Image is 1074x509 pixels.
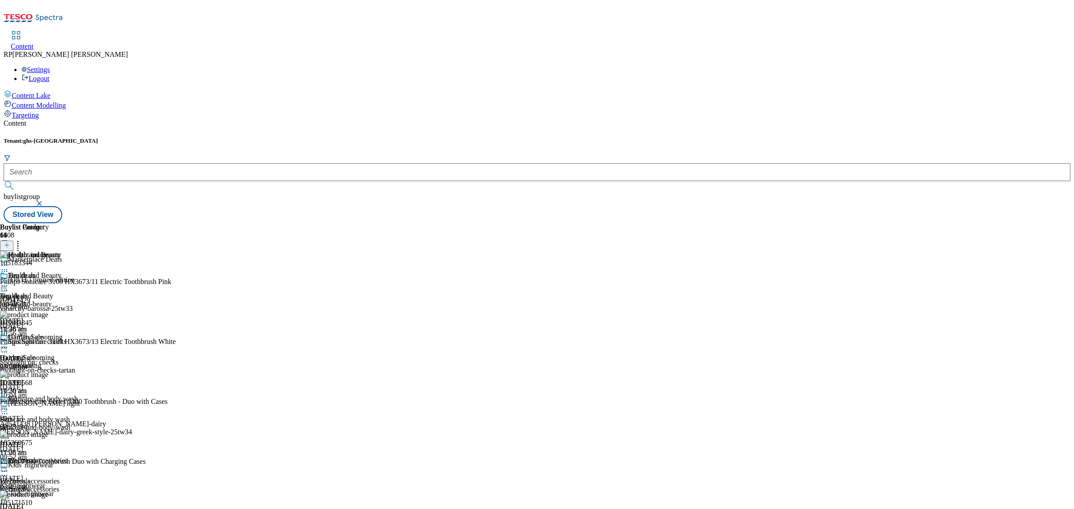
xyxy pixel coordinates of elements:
span: Content Lake [12,92,51,99]
span: Targeting [12,111,39,119]
span: ghs-[GEOGRAPHIC_DATA] [23,137,98,144]
span: Content [11,42,34,50]
a: Content [11,32,34,51]
a: Content Modelling [4,100,1070,110]
button: Stored View [4,206,62,223]
span: Content Modelling [12,102,66,109]
span: [PERSON_NAME] [PERSON_NAME] [13,51,128,58]
h5: Tenant: [4,137,1070,144]
span: RP [4,51,13,58]
a: Targeting [4,110,1070,119]
a: Settings [21,66,50,73]
a: Content Lake [4,90,1070,100]
input: Search [4,163,1070,181]
div: Content [4,119,1070,127]
a: Logout [21,75,49,82]
svg: Search Filters [4,154,11,161]
span: buylistgroup [4,193,40,200]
